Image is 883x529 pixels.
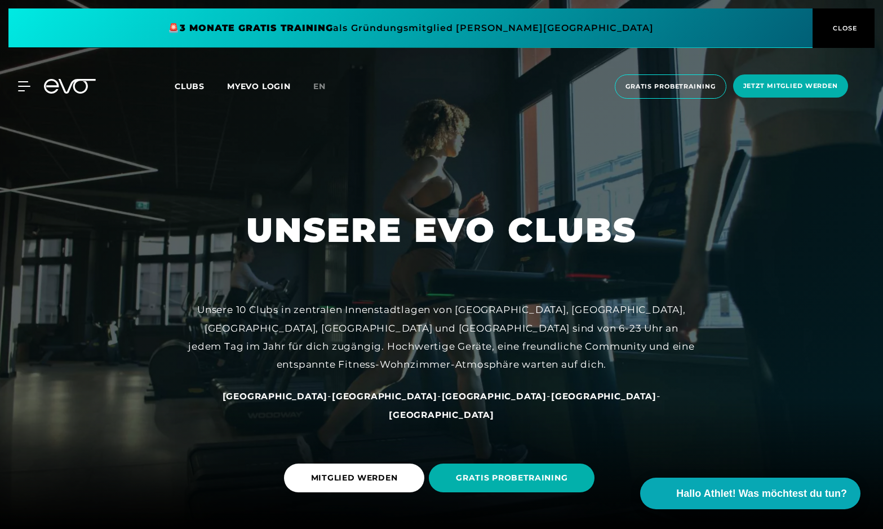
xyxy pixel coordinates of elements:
[389,409,494,420] a: [GEOGRAPHIC_DATA]
[223,390,328,402] a: [GEOGRAPHIC_DATA]
[743,81,838,91] span: Jetzt Mitglied werden
[442,390,547,402] a: [GEOGRAPHIC_DATA]
[175,81,205,91] span: Clubs
[332,391,437,402] span: [GEOGRAPHIC_DATA]
[284,455,429,501] a: MITGLIED WERDEN
[730,74,851,99] a: Jetzt Mitglied werden
[175,81,227,91] a: Clubs
[456,472,567,484] span: GRATIS PROBETRAINING
[551,391,656,402] span: [GEOGRAPHIC_DATA]
[625,82,716,91] span: Gratis Probetraining
[551,390,656,402] a: [GEOGRAPHIC_DATA]
[313,80,339,93] a: en
[313,81,326,91] span: en
[611,74,730,99] a: Gratis Probetraining
[311,472,398,484] span: MITGLIED WERDEN
[640,478,860,509] button: Hallo Athlet! Was möchtest du tun?
[676,486,847,501] span: Hallo Athlet! Was möchtest du tun?
[813,8,875,48] button: CLOSE
[429,455,599,501] a: GRATIS PROBETRAINING
[227,81,291,91] a: MYEVO LOGIN
[188,387,695,424] div: - - - -
[188,301,695,373] div: Unsere 10 Clubs in zentralen Innenstadtlagen von [GEOGRAPHIC_DATA], [GEOGRAPHIC_DATA], [GEOGRAPHI...
[223,391,328,402] span: [GEOGRAPHIC_DATA]
[442,391,547,402] span: [GEOGRAPHIC_DATA]
[332,390,437,402] a: [GEOGRAPHIC_DATA]
[830,23,858,33] span: CLOSE
[246,208,637,252] h1: UNSERE EVO CLUBS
